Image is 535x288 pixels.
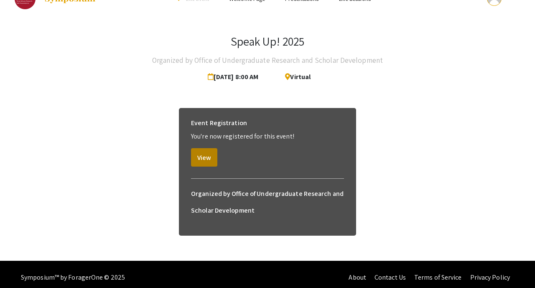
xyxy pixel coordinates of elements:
[414,273,462,282] a: Terms of Service
[349,273,366,282] a: About
[231,34,304,49] h3: Speak Up! 2025
[152,52,383,69] h4: Organized by Office of Undergraduate Research and Scholar Development
[191,185,344,219] h6: Organized by Office of Undergraduate Research and Scholar Development
[6,250,36,282] iframe: Chat
[191,148,217,167] button: View
[278,69,311,85] span: Virtual
[191,131,344,141] p: You're now registered for this event!
[208,69,262,85] span: [DATE] 8:00 AM
[374,273,406,282] a: Contact Us
[470,273,510,282] a: Privacy Policy
[191,115,247,131] h6: Event Registration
